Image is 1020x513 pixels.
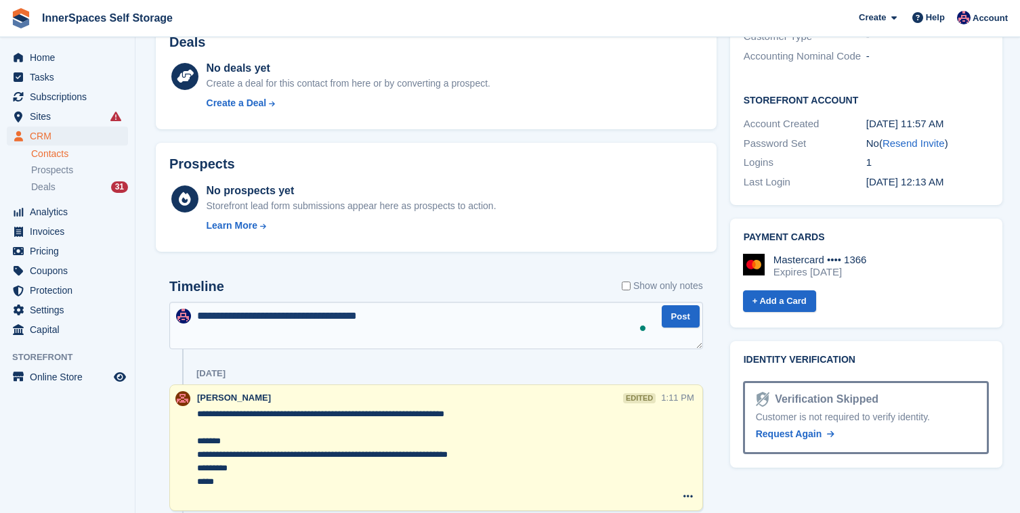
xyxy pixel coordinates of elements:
[756,392,769,407] img: Identity Verification Ready
[30,107,111,126] span: Sites
[957,11,971,24] img: Dominic Hampson
[207,219,496,233] a: Learn More
[661,391,694,404] div: 1:11 PM
[7,68,128,87] a: menu
[30,87,111,106] span: Subscriptions
[12,351,135,364] span: Storefront
[866,136,989,152] div: No
[7,281,128,300] a: menu
[973,12,1008,25] span: Account
[744,93,989,106] h2: Storefront Account
[744,355,989,365] h2: Identity verification
[30,320,111,339] span: Capital
[866,176,944,187] time: 2025-05-04 23:13:06 UTC
[169,302,703,349] textarea: To enrich screen reader interactions, please activate Accessibility in Grammarly extension settings
[662,305,700,328] button: Post
[744,155,866,171] div: Logins
[756,427,834,441] a: Request Again
[169,35,205,50] h2: Deals
[744,136,866,152] div: Password Set
[30,261,111,280] span: Coupons
[773,254,867,266] div: Mastercard •••• 1366
[207,219,257,233] div: Learn More
[31,148,128,160] a: Contacts
[744,116,866,132] div: Account Created
[866,155,989,171] div: 1
[30,127,111,146] span: CRM
[622,279,631,293] input: Show only notes
[744,29,866,45] div: Customer Type
[7,367,128,386] a: menu
[7,261,128,280] a: menu
[30,202,111,221] span: Analytics
[30,281,111,300] span: Protection
[112,369,128,385] a: Preview store
[7,320,128,339] a: menu
[773,266,867,278] div: Expires [DATE]
[756,428,822,439] span: Request Again
[7,222,128,241] a: menu
[7,127,128,146] a: menu
[169,279,224,294] h2: Timeline
[623,393,656,403] div: edited
[207,96,490,110] a: Create a Deal
[30,300,111,319] span: Settings
[30,367,111,386] span: Online Store
[883,137,945,149] a: Resend Invite
[744,175,866,190] div: Last Login
[756,410,976,424] div: Customer is not required to verify identity.
[37,7,178,29] a: InnerSpaces Self Storage
[11,8,31,28] img: stora-icon-8386f47178a22dfd0bd8f6a31ec36ba5ce8667c1dd55bd0f319d3a0aa187defe.svg
[7,202,128,221] a: menu
[30,242,111,261] span: Pricing
[7,48,128,67] a: menu
[622,279,703,293] label: Show only notes
[743,290,816,313] a: + Add a Card
[7,87,128,106] a: menu
[769,391,878,407] div: Verification Skipped
[207,60,490,76] div: No deals yet
[926,11,945,24] span: Help
[169,156,235,172] h2: Prospects
[31,163,128,177] a: Prospects
[744,49,866,64] div: Accounting Nominal Code
[176,309,191,324] img: Dominic Hampson
[7,242,128,261] a: menu
[175,391,190,406] img: Abby Tilley
[7,107,128,126] a: menu
[30,68,111,87] span: Tasks
[743,254,765,275] img: Mastercard Logo
[207,76,490,91] div: Create a deal for this contact from here or by converting a prospect.
[31,181,56,194] span: Deals
[197,393,271,403] span: [PERSON_NAME]
[30,48,111,67] span: Home
[30,222,111,241] span: Invoices
[7,300,128,319] a: menu
[879,137,948,149] span: ( )
[866,116,989,132] div: [DATE] 11:57 AM
[866,49,989,64] div: -
[207,199,496,213] div: Storefront lead form submissions appear here as prospects to action.
[31,164,73,177] span: Prospects
[207,96,267,110] div: Create a Deal
[866,29,989,45] div: -
[196,368,226,379] div: [DATE]
[744,232,989,243] h2: Payment cards
[859,11,886,24] span: Create
[111,181,128,193] div: 31
[31,180,128,194] a: Deals 31
[110,111,121,122] i: Smart entry sync failures have occurred
[207,183,496,199] div: No prospects yet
